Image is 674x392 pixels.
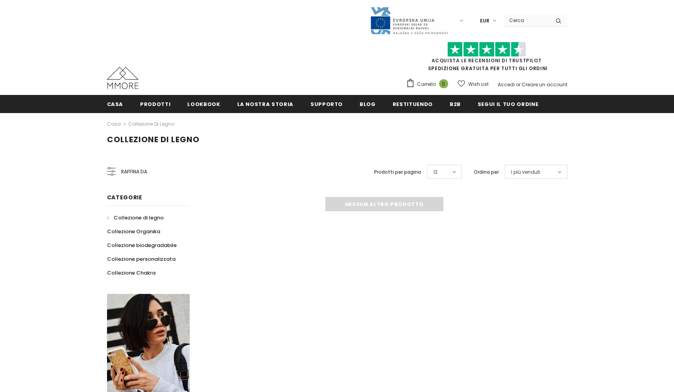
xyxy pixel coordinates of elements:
span: Collezione personalizzata [107,255,175,263]
a: supporto [310,95,343,113]
span: B2B [450,100,461,108]
a: B2B [450,95,461,113]
a: Collezione personalizzata [107,252,175,266]
span: I più venduti [511,168,540,176]
span: Carrello [417,80,436,88]
a: Collezione di legno [107,211,164,225]
a: Collezione Organika [107,225,160,238]
img: Casi MMORE [107,67,138,89]
span: 12 [433,168,438,176]
span: La nostra storia [237,100,294,108]
span: Collezione Organika [107,228,160,235]
a: Collezione Chakra [107,266,155,280]
a: Creare un account [522,81,567,88]
span: Wish List [468,80,489,88]
label: Prodotti per pagina [374,168,421,176]
a: Prodotti [140,95,170,113]
a: Collezione biodegradabile [107,238,177,252]
span: Collezione Chakra [107,269,155,277]
label: Ordina per [474,168,499,176]
a: Accedi [498,81,515,88]
a: La nostra storia [237,95,294,113]
a: Restituendo [393,95,433,113]
a: Casa [107,119,121,129]
a: Collezione di legno [128,121,174,127]
span: Collezione di legno [107,134,199,145]
span: Raffina da [121,167,147,176]
span: Prodotti [140,100,170,108]
a: Acquista le recensioni di TrustPilot [432,57,542,64]
a: Blog [360,95,376,113]
img: Javni Razpis [370,6,449,35]
span: Collezione di legno [114,214,164,221]
input: Search Site [504,15,550,26]
span: 0 [439,79,448,88]
span: Segui il tuo ordine [478,100,538,108]
span: Lookbook [187,100,220,108]
span: or [516,81,521,88]
span: SPEDIZIONE GRATUITA PER TUTTI GLI ORDINI [406,45,567,72]
a: Carrello 0 [406,78,452,90]
span: Collezione biodegradabile [107,242,177,249]
a: Javni Razpis [370,17,449,24]
a: Segui il tuo ordine [478,95,538,113]
a: Lookbook [187,95,220,113]
span: Casa [107,100,124,108]
a: Casa [107,95,124,113]
span: EUR [480,17,489,25]
span: Categorie [107,193,142,201]
span: supporto [310,100,343,108]
img: Fidati di Pilot Stars [447,42,526,57]
span: Blog [360,100,376,108]
span: Restituendo [393,100,433,108]
a: Wish List [458,77,489,91]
